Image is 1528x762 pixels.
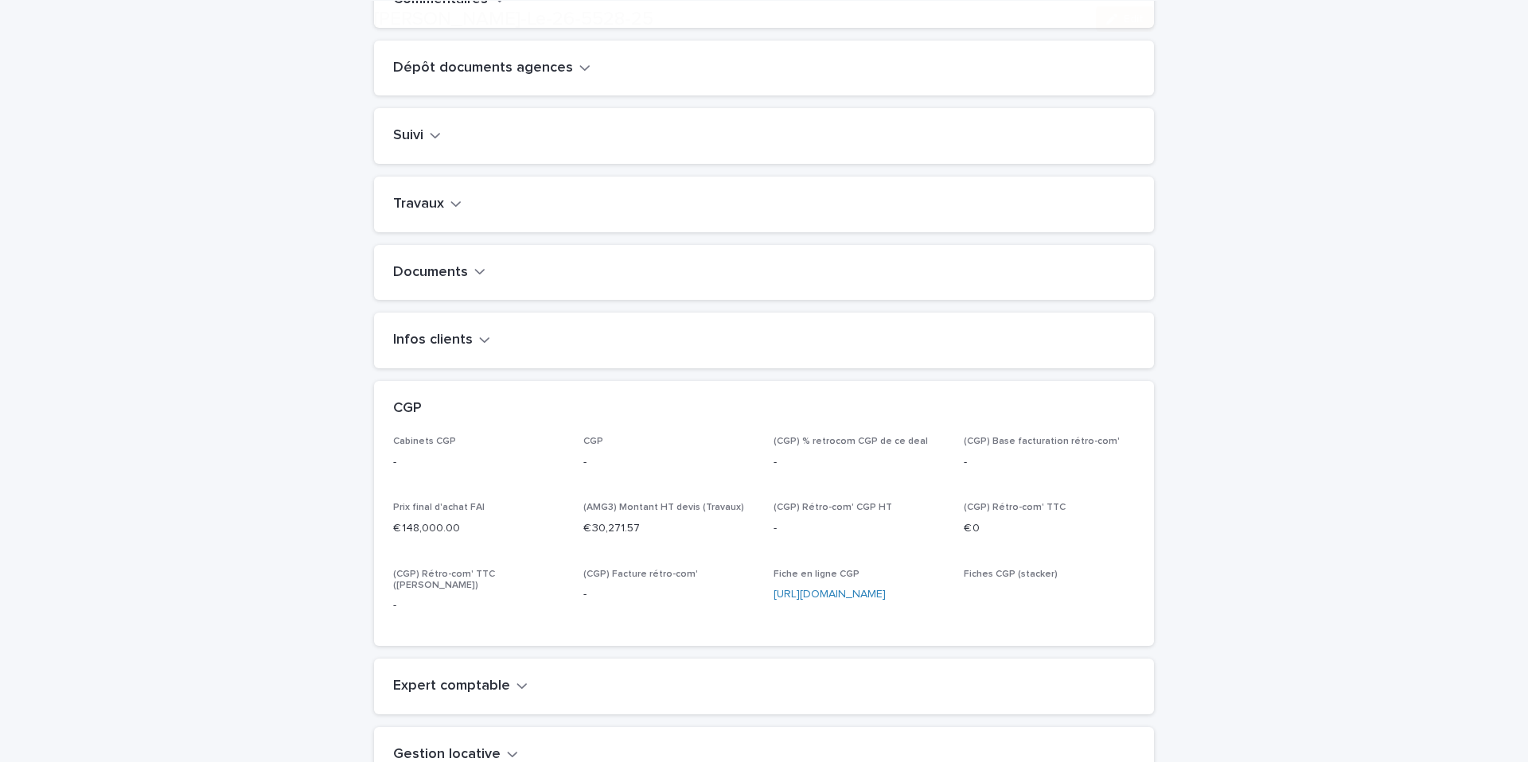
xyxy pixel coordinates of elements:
[583,520,754,537] p: € 30,271.57
[774,520,945,537] p: -
[393,678,528,695] button: Expert comptable
[774,503,892,512] span: (CGP) Rétro-com' CGP HT
[1124,14,1144,25] span: Edit
[964,437,1120,446] span: (CGP) Base facturation rétro-com'
[1096,6,1154,32] button: Edit
[393,332,490,349] button: Infos clients
[583,570,698,579] span: (CGP) Facture rétro-com'
[393,454,564,471] p: -
[393,400,422,418] h2: CGP
[393,196,462,213] button: Travaux
[393,264,468,282] h2: Documents
[374,8,653,31] h2: [PERSON_NAME]-Le-26-5528-25
[393,570,495,590] span: (CGP) Rétro-com' TTC ([PERSON_NAME])
[393,520,564,537] p: € 148,000.00
[774,589,886,600] a: [URL][DOMAIN_NAME]
[393,196,444,213] h2: Travaux
[774,437,928,446] span: (CGP) % retrocom CGP de ce deal
[393,127,441,145] button: Suivi
[583,586,754,603] p: -
[393,60,591,77] button: Dépôt documents agences
[774,570,859,579] span: Fiche en ligne CGP
[393,503,485,512] span: Prix final d'achat FAI
[393,437,456,446] span: Cabinets CGP
[393,332,473,349] h2: Infos clients
[393,597,564,614] p: -
[964,454,1135,471] p: -
[393,678,510,695] h2: Expert comptable
[964,503,1066,512] span: (CGP) Rétro-com' TTC
[583,454,754,471] p: -
[393,127,423,145] h2: Suivi
[964,520,1135,537] p: € 0
[964,570,1058,579] span: Fiches CGP (stacker)
[393,60,573,77] h2: Dépôt documents agences
[774,454,945,471] p: -
[583,437,603,446] span: CGP
[393,264,485,282] button: Documents
[583,503,744,512] span: (AMG3) Montant HT devis (Travaux)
